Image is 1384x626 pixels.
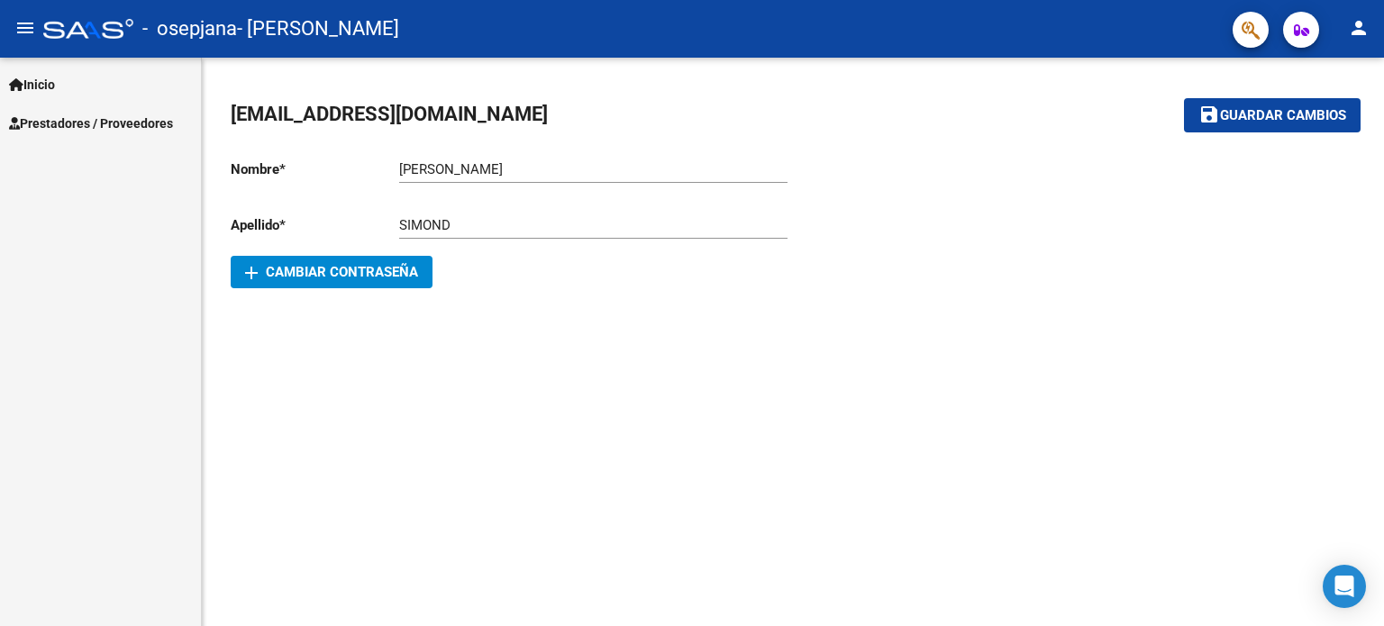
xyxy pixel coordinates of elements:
[14,17,36,39] mat-icon: menu
[9,75,55,95] span: Inicio
[231,256,432,288] button: Cambiar Contraseña
[1323,565,1366,608] div: Open Intercom Messenger
[1220,108,1346,124] span: Guardar cambios
[237,9,399,49] span: - [PERSON_NAME]
[1184,98,1361,132] button: Guardar cambios
[245,264,418,280] span: Cambiar Contraseña
[9,113,173,133] span: Prestadores / Proveedores
[142,9,237,49] span: - osepjana
[231,215,399,235] p: Apellido
[231,159,399,179] p: Nombre
[1348,17,1370,39] mat-icon: person
[1198,104,1220,125] mat-icon: save
[241,262,262,284] mat-icon: add
[231,103,548,125] span: [EMAIL_ADDRESS][DOMAIN_NAME]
